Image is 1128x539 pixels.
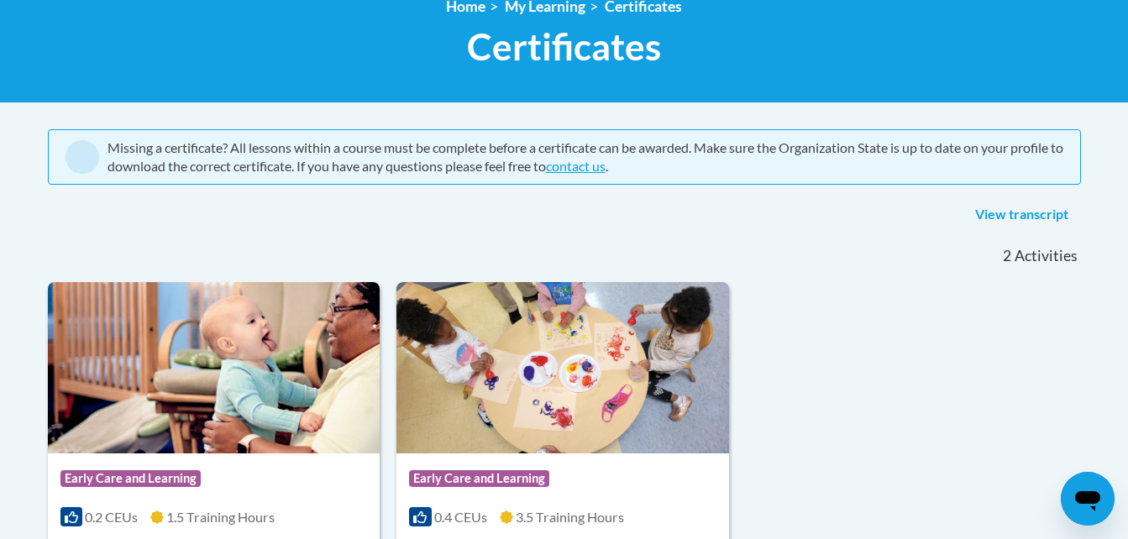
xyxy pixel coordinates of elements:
[434,509,487,525] span: 0.4 CEUs
[467,24,661,69] span: Certificates
[48,282,380,453] img: Course Logo
[85,509,138,525] span: 0.2 CEUs
[1003,247,1011,265] span: 2
[396,282,729,453] img: Course Logo
[1015,247,1078,265] span: Activities
[963,201,1081,228] a: View transcript
[108,139,1063,175] div: Missing a certificate? All lessons within a course must be complete before a certificate can be a...
[166,509,275,525] span: 1.5 Training Hours
[60,470,201,487] span: Early Care and Learning
[409,470,549,487] span: Early Care and Learning
[516,509,624,525] span: 3.5 Training Hours
[546,158,606,174] a: contact us
[1061,472,1115,526] iframe: Button to launch messaging window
